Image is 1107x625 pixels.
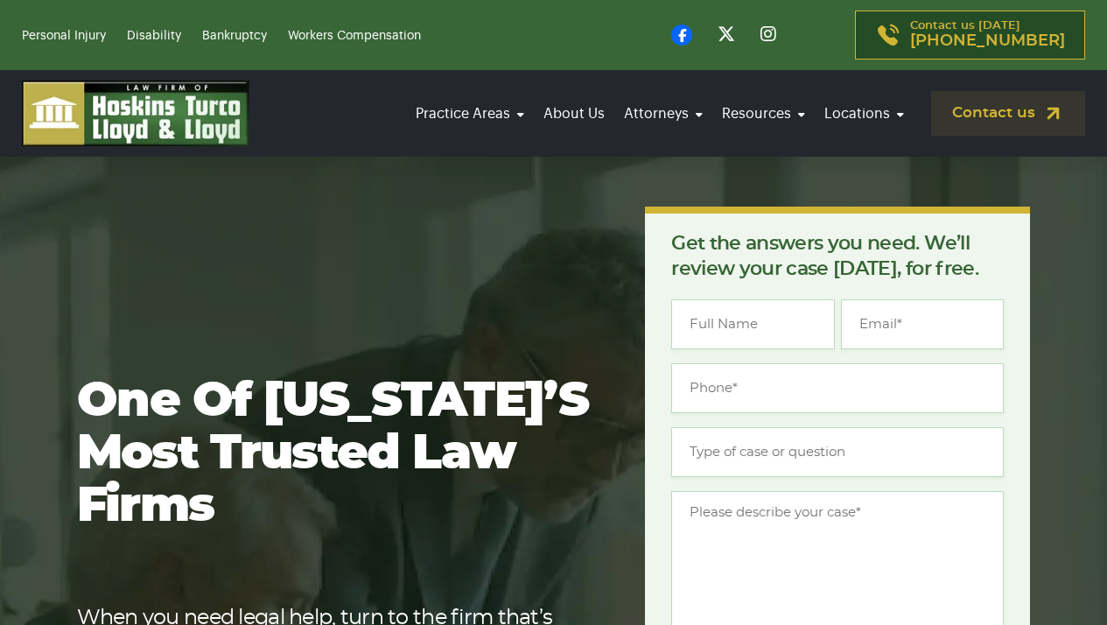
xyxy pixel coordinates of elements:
a: About Us [538,89,610,138]
p: Get the answers you need. We’ll review your case [DATE], for free. [671,231,1004,282]
input: Type of case or question [671,427,1004,477]
a: Workers Compensation [288,30,421,42]
input: Phone* [671,363,1004,413]
a: Contact us [DATE][PHONE_NUMBER] [855,11,1085,60]
a: Resources [717,89,810,138]
p: Contact us [DATE] [910,20,1065,50]
span: [PHONE_NUMBER] [910,32,1065,50]
img: logo [22,81,249,146]
a: Locations [819,89,909,138]
a: Bankruptcy [202,30,267,42]
a: Attorneys [619,89,708,138]
input: Full Name [671,299,834,349]
a: Disability [127,30,181,42]
h1: One of [US_STATE]’s most trusted law firms [77,376,590,533]
a: Contact us [931,91,1085,136]
a: Personal Injury [22,30,106,42]
input: Email* [841,299,1004,349]
a: Practice Areas [410,89,529,138]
